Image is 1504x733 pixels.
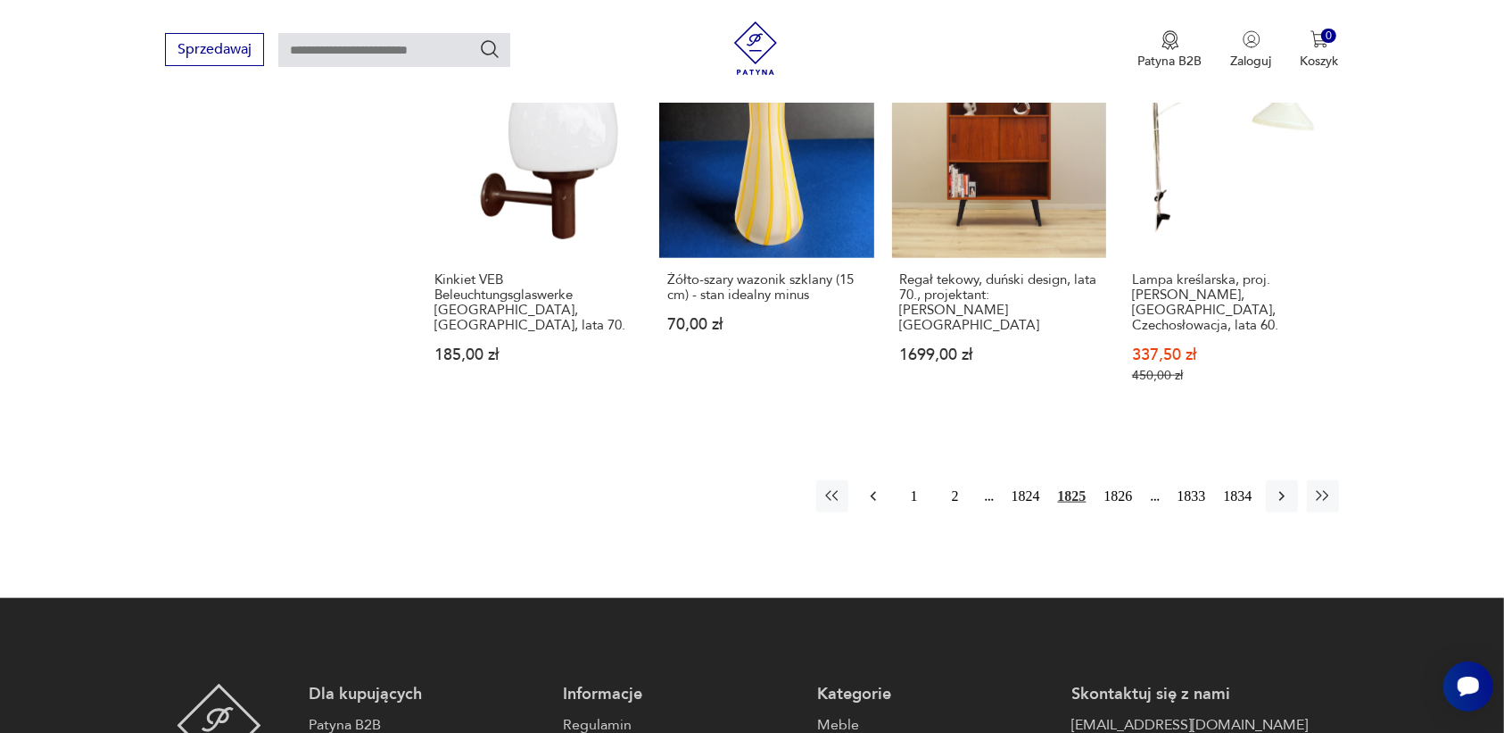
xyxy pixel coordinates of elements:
[1243,30,1260,48] img: Ikonka użytkownika
[1007,480,1045,512] button: 1824
[1071,684,1308,705] p: Skontaktuj się z nami
[898,480,930,512] button: 1
[729,21,782,75] img: Patyna - sklep z meblami i dekoracjami vintage
[900,272,1099,333] h3: Regał tekowy, duński design, lata 70., projektant: [PERSON_NAME][GEOGRAPHIC_DATA]
[1138,53,1202,70] p: Patyna B2B
[165,45,264,57] a: Sprzedawaj
[667,272,866,303] h3: Żółto-szary wazonik szklany (15 cm) - stan idealny minus
[1231,30,1272,70] button: Zaloguj
[1310,30,1328,48] img: Ikona koszyka
[1132,347,1331,362] p: 337,50 zł
[1161,30,1179,50] img: Ikona medalu
[1443,662,1493,712] iframe: Smartsupp widget button
[165,33,264,66] button: Sprzedawaj
[1301,30,1339,70] button: 0Koszyk
[1138,30,1202,70] button: Patyna B2B
[1231,53,1272,70] p: Zaloguj
[1173,480,1211,512] button: 1833
[892,44,1107,419] a: Produkt wyprzedanyRegał tekowy, duński design, lata 70., projektant: Niels J. ThorsøRegał tekowy,...
[434,347,633,362] p: 185,00 zł
[1124,44,1339,419] a: Produkt wyprzedanyLampa kreślarska, proj. J. Hurka, Napako, Czechosłowacja, lata 60.Lampa kreślar...
[817,684,1054,705] p: Kategorie
[1321,29,1336,44] div: 0
[309,684,545,705] p: Dla kupujących
[659,44,874,419] a: Produkt wyprzedanyŻółto-szary wazonik szklany (15 cm) - stan idealny minusŻółto-szary wazonik szk...
[1054,480,1091,512] button: 1825
[479,38,500,60] button: Szukaj
[426,44,641,419] a: Produkt wyprzedanyKinkiet VEB Beleuchtungsglaswerke Dresden, Niemcy, lata 70.Kinkiet VEB Beleucht...
[563,684,799,705] p: Informacje
[939,480,971,512] button: 2
[1138,30,1202,70] a: Ikona medaluPatyna B2B
[434,272,633,333] h3: Kinkiet VEB Beleuchtungsglaswerke [GEOGRAPHIC_DATA], [GEOGRAPHIC_DATA], lata 70.
[1132,368,1331,383] p: 450,00 zł
[1219,480,1257,512] button: 1834
[667,317,866,332] p: 70,00 zł
[1100,480,1137,512] button: 1826
[1301,53,1339,70] p: Koszyk
[900,347,1099,362] p: 1699,00 zł
[1132,272,1331,333] h3: Lampa kreślarska, proj. [PERSON_NAME], [GEOGRAPHIC_DATA], Czechosłowacja, lata 60.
